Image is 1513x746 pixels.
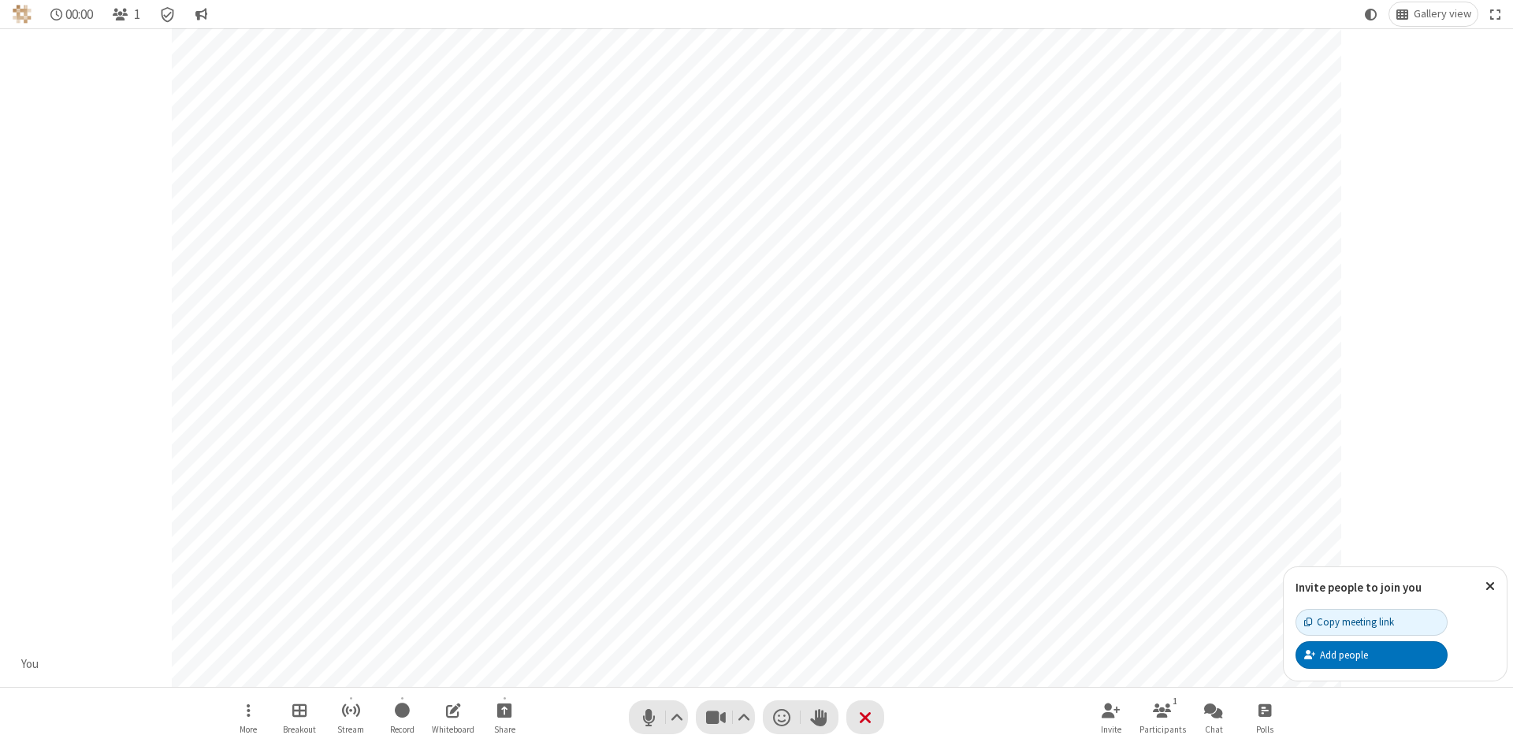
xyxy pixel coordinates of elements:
span: Stream [337,725,364,734]
button: Start recording [378,695,426,740]
img: QA Selenium DO NOT DELETE OR CHANGE [13,5,32,24]
button: Open shared whiteboard [429,695,477,740]
span: Breakout [283,725,316,734]
div: Meeting details Encryption enabled [153,2,183,26]
button: Open participant list [106,2,147,26]
span: Whiteboard [432,725,474,734]
button: Open participant list [1139,695,1186,740]
div: Copy meeting link [1304,614,1394,629]
button: Send a reaction [763,700,801,734]
div: You [16,655,45,674]
label: Invite people to join you [1296,580,1422,595]
button: Manage Breakout Rooms [276,695,323,740]
span: Participants [1139,725,1186,734]
button: End or leave meeting [846,700,884,734]
span: Record [390,725,414,734]
button: Open chat [1190,695,1237,740]
button: Video setting [734,700,755,734]
span: Polls [1256,725,1273,734]
span: More [240,725,257,734]
button: Start streaming [327,695,374,740]
button: Fullscreen [1484,2,1507,26]
div: 1 [1169,694,1182,708]
span: Invite [1101,725,1121,734]
button: Stop video (Alt+V) [696,700,755,734]
button: Open menu [225,695,272,740]
span: Gallery view [1414,8,1471,20]
button: Open poll [1241,695,1288,740]
button: Start sharing [481,695,528,740]
span: Share [494,725,515,734]
button: Copy meeting link [1296,609,1448,636]
button: Audio settings [667,700,688,734]
button: Using system theme [1359,2,1384,26]
button: Raise hand [801,700,838,734]
button: Change layout [1389,2,1478,26]
span: 1 [134,7,140,22]
div: Timer [44,2,100,26]
button: Add people [1296,641,1448,668]
span: 00:00 [65,7,93,22]
button: Close popover [1474,567,1507,606]
button: Conversation [188,2,214,26]
span: Chat [1205,725,1223,734]
button: Mute (Alt+A) [629,700,688,734]
button: Invite participants (Alt+I) [1087,695,1135,740]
